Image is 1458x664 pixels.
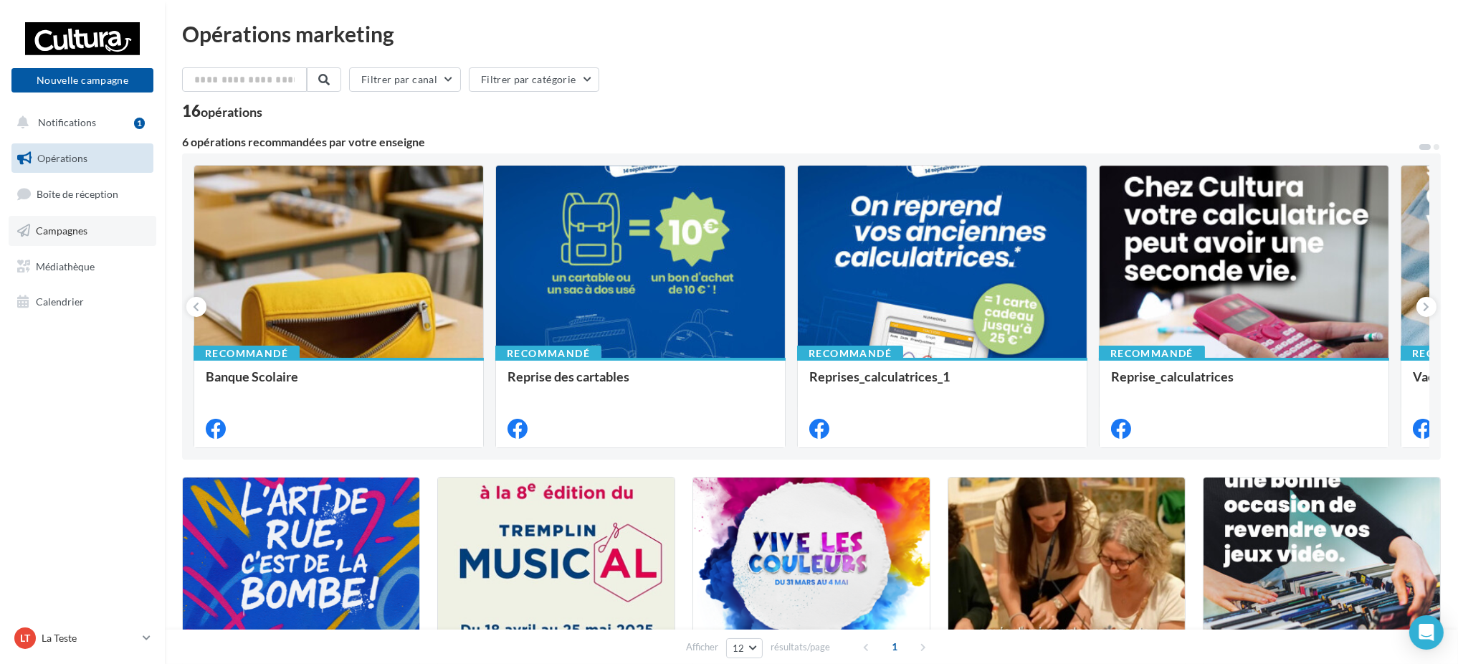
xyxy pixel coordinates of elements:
[9,252,156,282] a: Médiathèque
[9,108,151,138] button: Notifications 1
[201,105,262,118] div: opérations
[9,179,156,209] a: Boîte de réception
[37,188,118,200] span: Boîte de réception
[182,136,1418,148] div: 6 opérations recommandées par votre enseigne
[809,369,1075,398] div: Reprises_calculatrices_1
[36,224,87,237] span: Campagnes
[469,67,599,92] button: Filtrer par catégorie
[194,346,300,361] div: Recommandé
[20,631,30,645] span: LT
[686,640,718,654] span: Afficher
[206,369,472,398] div: Banque Scolaire
[726,638,763,658] button: 12
[883,635,906,658] span: 1
[11,68,153,93] button: Nouvelle campagne
[134,118,145,129] div: 1
[9,287,156,317] a: Calendrier
[36,260,95,272] span: Médiathèque
[36,295,84,308] span: Calendrier
[508,369,773,398] div: Reprise des cartables
[733,642,745,654] span: 12
[11,625,153,652] a: LT La Teste
[37,152,87,164] span: Opérations
[797,346,903,361] div: Recommandé
[771,640,830,654] span: résultats/page
[182,23,1441,44] div: Opérations marketing
[1099,346,1205,361] div: Recommandé
[9,216,156,246] a: Campagnes
[1409,615,1444,650] div: Open Intercom Messenger
[9,143,156,174] a: Opérations
[495,346,601,361] div: Recommandé
[1111,369,1377,398] div: Reprise_calculatrices
[182,103,262,119] div: 16
[349,67,461,92] button: Filtrer par canal
[42,631,137,645] p: La Teste
[38,116,96,128] span: Notifications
